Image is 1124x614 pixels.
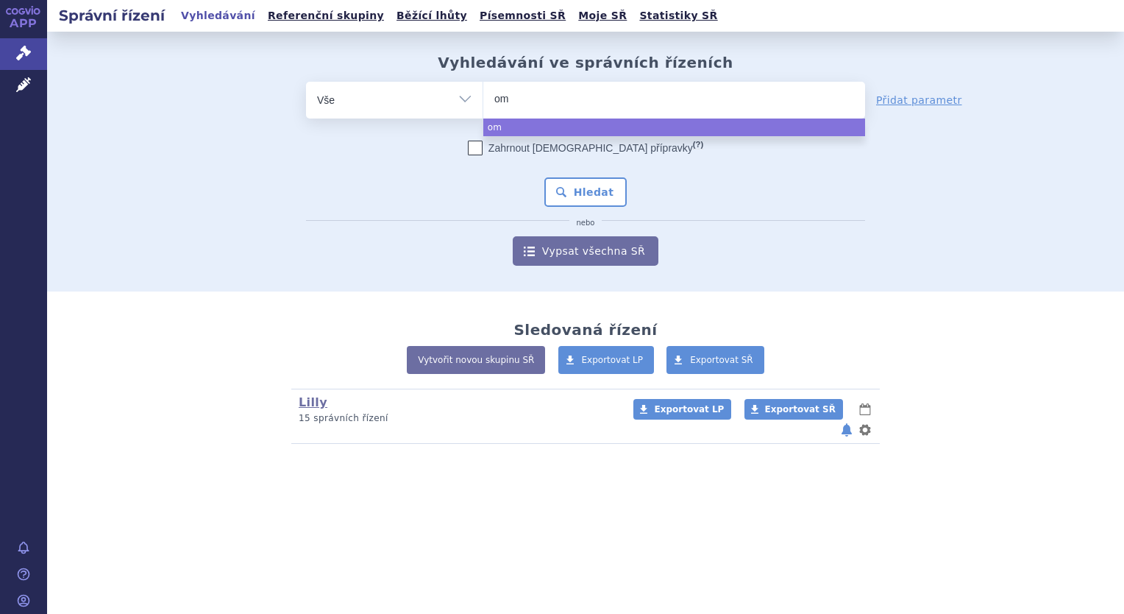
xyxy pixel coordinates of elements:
a: Vypsat všechna SŘ [513,236,658,266]
span: Exportovat LP [654,404,724,414]
h2: Sledovaná řízení [513,321,657,339]
button: nastavení [858,421,872,439]
a: Běžící lhůty [392,6,472,26]
a: Exportovat LP [633,399,731,420]
span: Exportovat LP [582,355,644,365]
a: Exportovat SŘ [666,346,764,374]
h2: Správní řízení [47,5,177,26]
span: Exportovat SŘ [765,404,836,414]
li: om [483,119,865,136]
button: lhůty [858,400,872,418]
label: Zahrnout [DEMOGRAPHIC_DATA] přípravky [468,141,703,155]
a: Exportovat SŘ [744,399,843,420]
a: Písemnosti SŘ [475,6,570,26]
a: Vytvořit novou skupinu SŘ [407,346,545,374]
a: Moje SŘ [574,6,631,26]
button: notifikace [839,421,854,439]
i: nebo [569,219,602,227]
h2: Vyhledávání ve správních řízeních [438,54,733,71]
p: 15 správních řízení [299,412,614,425]
a: Vyhledávání [177,6,260,26]
button: Hledat [544,177,627,207]
a: Přidat parametr [876,93,962,107]
a: Referenční skupiny [263,6,388,26]
abbr: (?) [693,140,703,149]
a: Lilly [299,395,327,409]
span: Exportovat SŘ [690,355,753,365]
a: Statistiky SŘ [635,6,722,26]
a: Exportovat LP [558,346,655,374]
